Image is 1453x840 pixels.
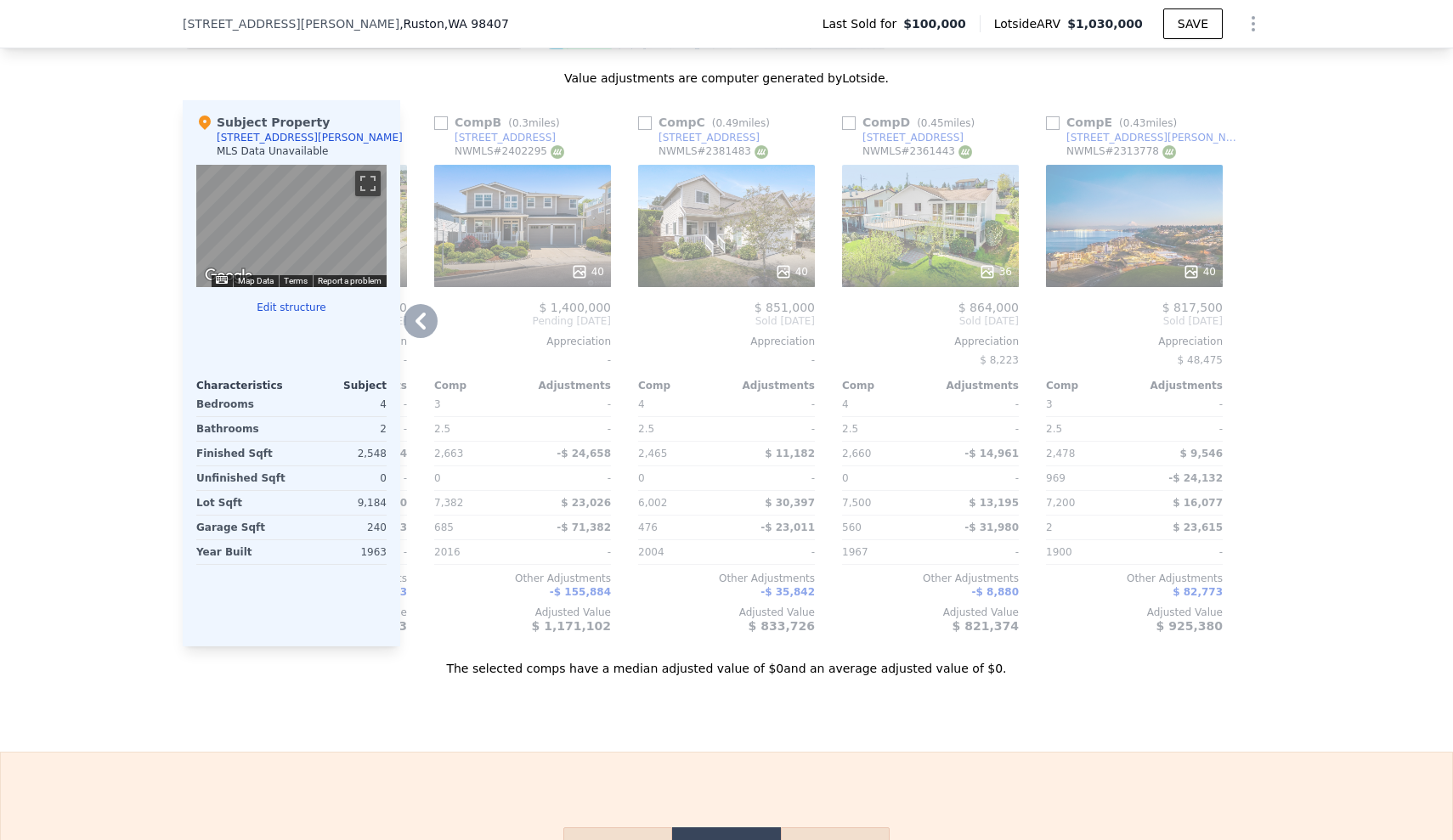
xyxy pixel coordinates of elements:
[638,572,815,585] div: Other Adjustments
[638,335,815,348] div: Appreciation
[196,417,288,441] div: Bathrooms
[1180,448,1223,459] span: $ 9,546
[659,144,768,159] div: NWMLS # 2381483
[1067,17,1143,31] span: $1,030,000
[765,448,815,459] span: $ 11,182
[1046,572,1223,585] div: Other Adjustments
[183,15,399,32] span: [STREET_ADDRESS][PERSON_NAME]
[561,497,611,509] span: $ 23,026
[760,521,815,533] span: -$ 23,011
[196,114,330,131] div: Subject Property
[1168,472,1223,484] span: -$ 24,132
[1173,497,1223,509] span: $ 16,077
[196,301,387,314] button: Edit structure
[730,417,815,441] div: -
[526,417,611,441] div: -
[1138,392,1223,416] div: -
[842,521,862,533] span: 560
[1178,354,1223,366] span: $ 48,475
[930,379,1019,392] div: Adjustments
[1162,145,1176,159] img: NWMLS Logo
[295,516,387,539] div: 240
[910,117,981,129] span: ( miles)
[862,144,972,159] div: NWMLS # 2361443
[1183,263,1216,280] div: 40
[1046,448,1075,459] span: 2,478
[238,275,274,287] button: Map Data
[216,276,228,284] button: Keyboard shortcuts
[775,263,808,280] div: 40
[964,521,1019,533] span: -$ 31,980
[1046,606,1223,619] div: Adjusted Value
[550,586,611,598] span: -$ 155,884
[842,398,849,410] span: 4
[526,540,611,564] div: -
[638,540,723,564] div: 2004
[638,131,760,144] a: [STREET_ADDRESS]
[638,348,815,372] div: -
[953,619,1019,633] span: $ 821,374
[1046,114,1184,131] div: Comp E
[842,379,930,392] div: Comp
[715,117,738,129] span: 0.49
[842,335,1019,348] div: Appreciation
[638,606,815,619] div: Adjusted Value
[295,491,387,515] div: 9,184
[196,392,288,416] div: Bedrooms
[1046,314,1223,328] span: Sold [DATE]
[1066,144,1176,159] div: NWMLS # 2313778
[217,144,329,158] div: MLS Data Unavailable
[399,15,509,32] span: , Ruston
[196,165,387,287] div: Street View
[958,301,1019,314] span: $ 864,000
[705,117,777,129] span: ( miles)
[730,466,815,490] div: -
[842,131,964,144] a: [STREET_ADDRESS]
[842,417,927,441] div: 2.5
[434,379,523,392] div: Comp
[1173,521,1223,533] span: $ 23,615
[355,171,381,196] button: Toggle fullscreen view
[934,466,1019,490] div: -
[434,131,556,144] a: [STREET_ADDRESS]
[201,265,257,287] img: Google
[284,276,308,285] a: Terms (opens in new tab)
[455,131,556,144] div: [STREET_ADDRESS]
[196,516,288,539] div: Garage Sqft
[434,417,519,441] div: 2.5
[921,117,944,129] span: 0.45
[1162,301,1223,314] span: $ 817,500
[196,491,288,515] div: Lot Sqft
[842,114,981,131] div: Comp D
[196,466,288,490] div: Unfinished Sqft
[532,619,611,633] span: $ 1,171,102
[217,131,403,144] div: [STREET_ADDRESS][PERSON_NAME]
[903,15,966,32] span: $100,000
[638,314,815,328] span: Sold [DATE]
[291,379,387,392] div: Subject
[979,263,1012,280] div: 36
[196,379,291,392] div: Characteristics
[196,165,387,287] div: Map
[434,521,454,533] span: 685
[557,521,611,533] span: -$ 71,382
[842,314,1019,328] span: Sold [DATE]
[434,314,611,328] span: Pending [DATE]
[1138,417,1223,441] div: -
[972,586,1019,598] span: -$ 8,880
[318,276,382,285] a: Report a problem
[434,335,611,348] div: Appreciation
[842,572,1019,585] div: Other Adjustments
[183,646,1270,677] div: The selected comps have a median adjusted value of $0 and an average adjusted value of $0 .
[539,301,611,314] span: $ 1,400,000
[969,497,1019,509] span: $ 13,195
[749,619,815,633] span: $ 833,726
[964,448,1019,459] span: -$ 14,961
[434,448,463,459] span: 2,663
[434,606,611,619] div: Adjusted Value
[730,392,815,416] div: -
[994,15,1067,32] span: Lotside ARV
[1046,379,1134,392] div: Comp
[434,398,441,410] span: 3
[638,114,777,131] div: Comp C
